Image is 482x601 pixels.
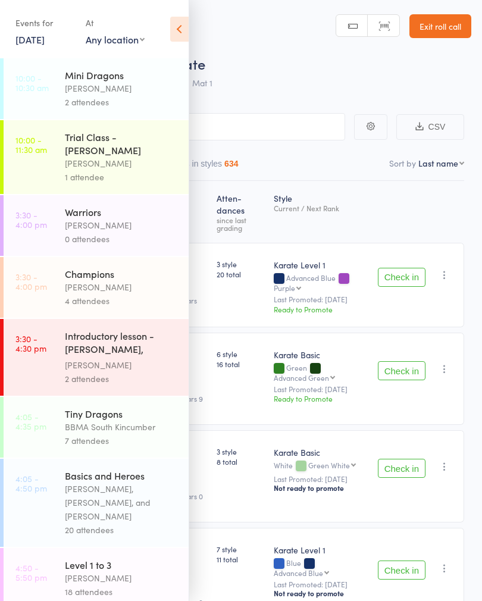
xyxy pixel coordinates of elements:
[65,130,179,156] div: Trial Class - [PERSON_NAME]
[65,280,179,294] div: [PERSON_NAME]
[65,558,179,571] div: Level 1 to 3
[15,13,74,33] div: Events for
[274,544,368,556] div: Karate Level 1
[418,157,458,169] div: Last name
[274,446,368,458] div: Karate Basic
[217,349,264,359] span: 6 style
[217,544,264,554] span: 7 style
[274,461,368,471] div: White
[65,469,179,482] div: Basics and Heroes
[65,585,179,599] div: 18 attendees
[65,482,179,523] div: [PERSON_NAME], [PERSON_NAME], and [PERSON_NAME]
[65,68,179,82] div: Mini Dragons
[65,407,179,420] div: Tiny Dragons
[274,569,323,577] div: Advanced Blue
[165,153,239,180] button: Others in styles634
[65,329,179,358] div: Introductory lesson - [PERSON_NAME], [PERSON_NAME]
[389,157,416,169] label: Sort by
[15,334,46,353] time: 3:30 - 4:30 pm
[65,571,179,585] div: [PERSON_NAME]
[65,232,179,246] div: 0 attendees
[378,268,425,287] button: Check in
[274,274,368,292] div: Advanced Blue
[274,304,368,314] div: Ready to Promote
[65,294,179,308] div: 4 attendees
[65,420,179,434] div: BBMA South Kincumber
[217,359,264,369] span: 16 total
[274,364,368,381] div: Green
[65,372,179,386] div: 2 attendees
[65,205,179,218] div: Warriors
[15,135,47,154] time: 10:00 - 11:30 am
[274,204,368,212] div: Current / Next Rank
[378,459,425,478] button: Check in
[4,58,189,119] a: 10:00 -10:30 amMini Dragons[PERSON_NAME]2 attendees
[15,563,47,582] time: 4:50 - 5:50 pm
[396,114,464,140] button: CSV
[15,210,47,229] time: 3:30 - 4:00 pm
[15,272,47,291] time: 3:30 - 4:00 pm
[4,319,189,396] a: 3:30 -4:30 pmIntroductory lesson - [PERSON_NAME], [PERSON_NAME][PERSON_NAME]2 attendees
[65,82,179,95] div: [PERSON_NAME]
[65,95,179,109] div: 2 attendees
[192,77,212,89] span: Mat 1
[65,358,179,372] div: [PERSON_NAME]
[217,554,264,564] span: 11 total
[65,170,179,184] div: 1 attendee
[274,374,329,381] div: Advanced Green
[217,446,264,456] span: 3 style
[274,483,368,493] div: Not ready to promote
[15,73,49,92] time: 10:00 - 10:30 am
[308,461,350,469] div: Green White
[217,456,264,467] span: 8 total
[274,475,368,483] small: Last Promoted: [DATE]
[217,259,264,269] span: 3 style
[86,33,145,46] div: Any location
[274,295,368,303] small: Last Promoted: [DATE]
[409,14,471,38] a: Exit roll call
[274,580,368,589] small: Last Promoted: [DATE]
[4,459,189,547] a: 4:05 -4:50 pmBasics and Heroes[PERSON_NAME], [PERSON_NAME], and [PERSON_NAME]20 attendees
[269,186,373,237] div: Style
[274,385,368,393] small: Last Promoted: [DATE]
[65,267,179,280] div: Champions
[4,397,189,458] a: 4:05 -4:35 pmTiny DragonsBBMA South Kincumber7 attendees
[86,13,145,33] div: At
[65,156,179,170] div: [PERSON_NAME]
[65,218,179,232] div: [PERSON_NAME]
[274,393,368,403] div: Ready to Promote
[65,434,179,447] div: 7 attendees
[274,589,368,598] div: Not ready to promote
[217,269,264,279] span: 20 total
[274,559,368,577] div: Blue
[4,120,189,194] a: 10:00 -11:30 amTrial Class - [PERSON_NAME][PERSON_NAME]1 attendee
[378,561,425,580] button: Check in
[4,195,189,256] a: 3:30 -4:00 pmWarriors[PERSON_NAME]0 attendees
[15,33,45,46] a: [DATE]
[274,259,368,271] div: Karate Level 1
[378,361,425,380] button: Check in
[274,349,368,361] div: Karate Basic
[224,159,238,168] div: 634
[15,412,46,431] time: 4:05 - 4:35 pm
[65,523,179,537] div: 20 attendees
[212,186,269,237] div: Atten­dances
[217,216,264,231] div: since last grading
[274,284,295,292] div: Purple
[15,474,47,493] time: 4:05 - 4:50 pm
[4,257,189,318] a: 3:30 -4:00 pmChampions[PERSON_NAME]4 attendees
